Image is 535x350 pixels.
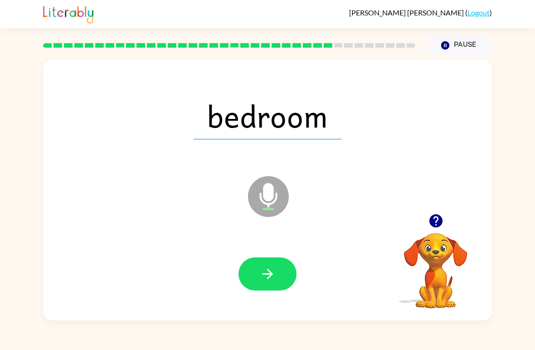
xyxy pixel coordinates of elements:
[467,8,490,17] a: Logout
[426,35,492,56] button: Pause
[194,92,342,139] span: bedroom
[349,8,492,17] div: ( )
[390,219,481,310] video: Your browser must support playing .mp4 files to use Literably. Please try using another browser.
[43,4,93,24] img: Literably
[349,8,465,17] span: [PERSON_NAME] [PERSON_NAME]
